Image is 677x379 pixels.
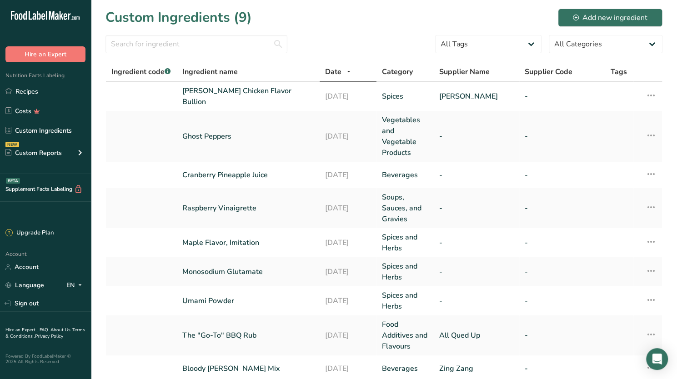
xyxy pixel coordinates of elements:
a: About Us . [50,327,72,333]
div: Powered By FoodLabelMaker © 2025 All Rights Reserved [5,354,85,364]
div: BETA [6,178,20,184]
a: Beverages [382,170,428,180]
a: Maple Flavor, Imitation [182,237,314,248]
div: Open Intercom Messenger [646,348,668,370]
a: Beverages [382,363,428,374]
h1: Custom Ingredients (9) [105,7,252,28]
a: [PERSON_NAME] Chicken Flavor Bullion [182,85,314,107]
div: NEW [5,142,19,147]
a: Cranberry Pineapple Juice [182,170,314,180]
a: - [439,131,514,142]
a: [DATE] [325,266,371,277]
a: Bloody [PERSON_NAME] Mix [182,363,314,374]
a: [DATE] [325,170,371,180]
a: - [439,170,514,180]
a: Soups, Sauces, and Gravies [382,192,428,224]
a: - [525,295,599,306]
a: - [525,203,599,214]
button: Hire an Expert [5,46,85,62]
input: Search for ingredient [105,35,287,53]
a: FAQ . [40,327,50,333]
a: [DATE] [325,330,371,341]
a: - [525,131,599,142]
div: Custom Reports [5,148,62,158]
a: Hire an Expert . [5,327,38,333]
span: Date [325,66,341,77]
span: Tags [610,66,627,77]
a: - [525,363,599,374]
button: Add new ingredient [558,9,662,27]
a: Terms & Conditions . [5,327,85,339]
span: Ingredient code [111,67,171,77]
div: Upgrade Plan [5,229,54,238]
span: Supplier Name [439,66,490,77]
a: - [439,203,514,214]
a: [PERSON_NAME] [439,91,514,102]
a: - [439,237,514,248]
a: Umami Powder [182,295,314,306]
a: The "Go-To" BBQ Rub [182,330,314,341]
a: [DATE] [325,363,371,374]
a: [DATE] [325,131,371,142]
a: Spices and Herbs [382,290,428,312]
a: Spices and Herbs [382,232,428,254]
a: [DATE] [325,295,371,306]
div: Add new ingredient [573,12,647,23]
a: Monosodium Glutamate [182,266,314,277]
a: - [439,266,514,277]
a: - [525,237,599,248]
a: Ghost Peppers [182,131,314,142]
a: - [525,91,599,102]
a: Vegetables and Vegetable Products [382,115,428,158]
span: Supplier Code [525,66,572,77]
a: Privacy Policy [35,333,63,339]
a: - [525,266,599,277]
span: Ingredient name [182,66,238,77]
a: [DATE] [325,237,371,248]
a: Spices [382,91,428,102]
a: Zing Zang [439,363,514,374]
a: Food Additives and Flavours [382,319,428,352]
a: Raspberry Vinaigrette [182,203,314,214]
span: Category [382,66,413,77]
a: Spices and Herbs [382,261,428,283]
a: - [525,170,599,180]
a: All Qued Up [439,330,514,341]
a: - [525,330,599,341]
div: EN [66,280,85,291]
a: [DATE] [325,203,371,214]
a: [DATE] [325,91,371,102]
a: - [439,295,514,306]
a: Language [5,277,44,293]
